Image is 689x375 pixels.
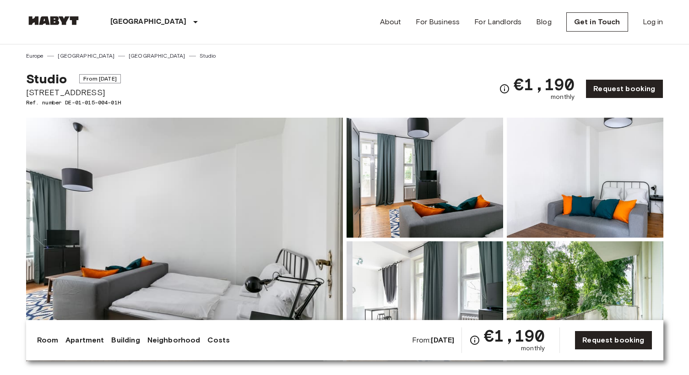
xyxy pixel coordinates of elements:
svg: Check cost overview for full price breakdown. Please note that discounts apply to new joiners onl... [469,335,480,346]
a: Request booking [575,331,652,350]
img: Picture of unit DE-01-015-004-01H [507,241,663,361]
a: [GEOGRAPHIC_DATA] [129,52,185,60]
span: monthly [521,344,545,353]
a: Neighborhood [147,335,201,346]
a: Request booking [586,79,663,98]
span: €1,190 [514,76,575,92]
a: About [380,16,401,27]
span: [STREET_ADDRESS] [26,87,121,98]
img: Picture of unit DE-01-015-004-01H [347,241,503,361]
span: monthly [551,92,575,102]
span: Ref. number DE-01-015-004-01H [26,98,121,107]
a: [GEOGRAPHIC_DATA] [58,52,114,60]
a: Building [111,335,140,346]
a: Blog [536,16,552,27]
b: [DATE] [431,336,454,344]
span: From: [412,335,455,345]
a: For Landlords [474,16,521,27]
a: Apartment [65,335,104,346]
a: Europe [26,52,44,60]
span: From [DATE] [79,74,121,83]
img: Picture of unit DE-01-015-004-01H [507,118,663,238]
span: Studio [26,71,67,87]
svg: Check cost overview for full price breakdown. Please note that discounts apply to new joiners onl... [499,83,510,94]
a: Log in [643,16,663,27]
img: Picture of unit DE-01-015-004-01H [347,118,503,238]
img: Habyt [26,16,81,25]
p: [GEOGRAPHIC_DATA] [110,16,187,27]
span: €1,190 [484,327,545,344]
a: For Business [416,16,460,27]
a: Get in Touch [566,12,628,32]
a: Costs [207,335,230,346]
a: Studio [200,52,216,60]
a: Room [37,335,59,346]
img: Marketing picture of unit DE-01-015-004-01H [26,118,343,361]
